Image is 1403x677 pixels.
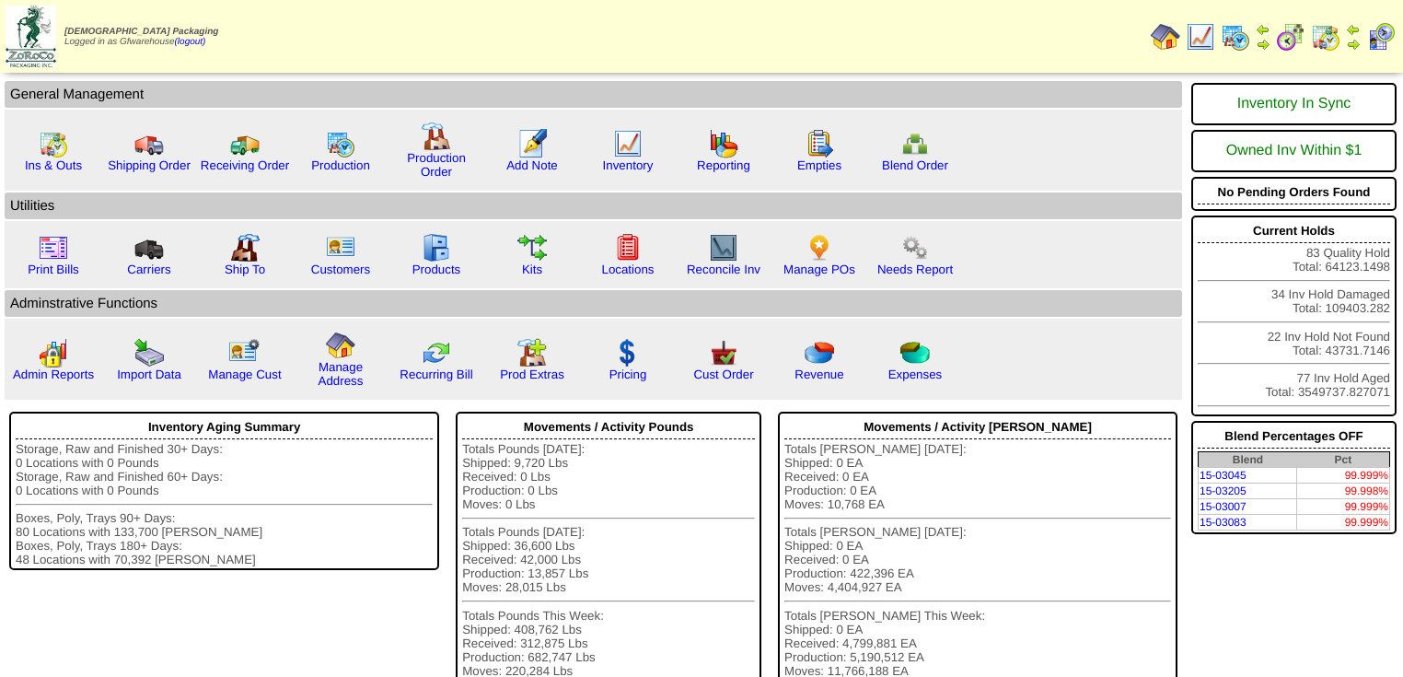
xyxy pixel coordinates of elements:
img: cabinet.gif [422,233,451,263]
a: Production Order [407,151,466,179]
img: arrowright.gif [1256,37,1270,52]
a: Products [412,263,461,276]
a: Admin Reports [13,368,94,381]
img: calendarprod.gif [1221,22,1250,52]
img: factory2.gif [230,233,260,263]
img: calendarcustomer.gif [1366,22,1396,52]
a: Reconcile Inv [687,263,760,276]
a: 15-03083 [1200,516,1246,529]
a: Needs Report [877,263,953,276]
td: 99.998% [1297,484,1390,499]
img: arrowleft.gif [1256,22,1270,37]
a: Kits [522,263,542,276]
img: line_graph.gif [1186,22,1215,52]
a: Manage POs [783,263,855,276]
th: Blend [1199,452,1297,468]
a: Manage Address [319,360,364,388]
div: Blend Percentages OFF [1198,425,1390,449]
div: Owned Inv Within $1 [1198,134,1390,169]
img: cust_order.png [709,338,738,368]
img: pie_chart.png [805,338,834,368]
a: Customers [311,263,370,276]
img: home.gif [326,331,355,360]
img: dollar.gif [613,338,643,368]
a: Print Bills [28,263,79,276]
img: managecust.png [228,338,262,368]
a: Pricing [609,368,647,381]
img: graph.gif [709,129,738,158]
img: truck3.gif [134,233,164,263]
a: Recurring Bill [400,368,472,381]
img: invoice2.gif [39,233,68,263]
a: Shipping Order [108,158,191,172]
a: Revenue [794,368,843,381]
img: graph2.png [39,338,68,368]
a: Reporting [697,158,750,172]
a: (logout) [175,37,206,47]
a: Blend Order [882,158,948,172]
img: orders.gif [517,129,547,158]
div: Movements / Activity [PERSON_NAME] [784,415,1171,439]
div: Current Holds [1198,219,1390,243]
a: Manage Cust [208,368,281,381]
img: workorder.gif [805,129,834,158]
img: import.gif [134,338,164,368]
img: reconcile.gif [422,338,451,368]
span: [DEMOGRAPHIC_DATA] Packaging [64,27,218,37]
img: calendarblend.gif [1276,22,1305,52]
a: Carriers [127,263,170,276]
a: Inventory [603,158,654,172]
img: locations.gif [613,233,643,263]
div: No Pending Orders Found [1198,181,1390,204]
a: Ship To [225,263,265,276]
a: Import Data [117,368,181,381]
img: arrowleft.gif [1346,22,1361,37]
td: Adminstrative Functions [5,290,1182,317]
a: Add Note [506,158,558,172]
div: Inventory In Sync [1198,87,1390,122]
a: 15-03205 [1200,484,1246,497]
div: Movements / Activity Pounds [462,415,755,439]
img: line_graph.gif [613,129,643,158]
div: Storage, Raw and Finished 30+ Days: 0 Locations with 0 Pounds Storage, Raw and Finished 60+ Days:... [16,442,433,566]
img: calendarprod.gif [326,129,355,158]
a: Receiving Order [201,158,289,172]
td: General Management [5,81,1182,108]
img: arrowright.gif [1346,37,1361,52]
img: customers.gif [326,233,355,263]
div: 83 Quality Hold Total: 64123.1498 34 Inv Hold Damaged Total: 109403.282 22 Inv Hold Not Found Tot... [1191,216,1397,416]
img: calendarinout.gif [39,129,68,158]
a: Locations [601,263,654,276]
img: zoroco-logo-small.webp [6,6,56,67]
th: Pct [1297,452,1390,468]
img: factory.gif [422,122,451,151]
img: truck.gif [134,129,164,158]
img: calendarinout.gif [1311,22,1340,52]
a: 15-03007 [1200,500,1246,513]
img: pie_chart2.png [900,338,930,368]
a: Ins & Outs [25,158,82,172]
a: Expenses [888,368,943,381]
span: Logged in as Gfwarehouse [64,27,218,47]
td: Utilities [5,193,1182,219]
img: line_graph2.gif [709,233,738,263]
a: Cust Order [693,368,753,381]
img: network.png [900,129,930,158]
td: 99.999% [1297,515,1390,531]
img: prodextras.gif [517,338,547,368]
td: 99.999% [1297,499,1390,515]
a: Prod Extras [500,368,564,381]
img: home.gif [1151,22,1180,52]
a: 15-03045 [1200,469,1246,482]
img: po.png [805,233,834,263]
a: Production [311,158,370,172]
img: truck2.gif [230,129,260,158]
img: workflow.gif [517,233,547,263]
a: Empties [797,158,841,172]
div: Inventory Aging Summary [16,415,433,439]
img: workflow.png [900,233,930,263]
td: 99.999% [1297,468,1390,484]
